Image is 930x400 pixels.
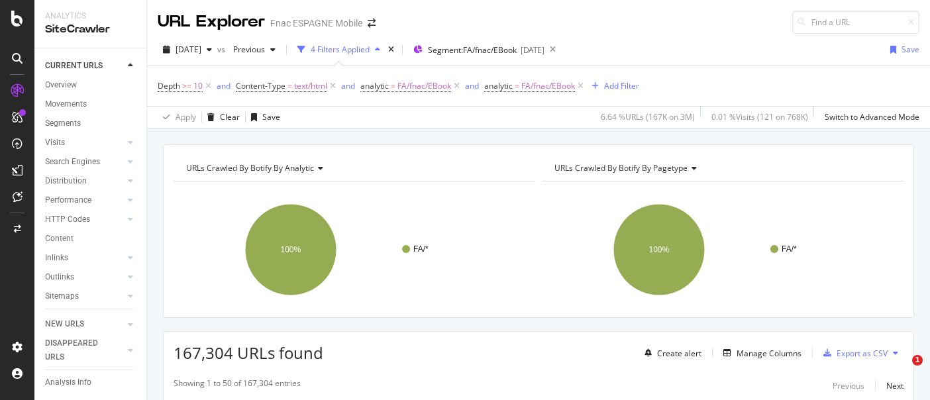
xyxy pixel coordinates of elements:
span: FA/fnac/EBook [397,77,451,95]
a: Segments [45,117,137,130]
a: Visits [45,136,124,150]
div: Save [902,44,919,55]
div: Showing 1 to 50 of 167,304 entries [174,377,301,393]
button: Segment:FA/fnac/EBook[DATE] [408,39,544,60]
button: Create alert [639,342,701,364]
iframe: Intercom live chat [885,355,917,387]
span: >= [182,80,191,91]
button: Save [246,107,280,128]
div: Fnac ESPAGNE Mobile [270,17,362,30]
div: and [217,80,231,91]
button: Save [885,39,919,60]
button: Manage Columns [718,345,801,361]
button: Export as CSV [818,342,888,364]
div: Segments [45,117,81,130]
a: Sitemaps [45,289,124,303]
span: 1 [912,355,923,366]
span: FA/fnac/EBook [521,77,575,95]
div: HTTP Codes [45,213,90,226]
span: Segment: FA/fnac/EBook [428,44,517,56]
div: 0.01 % Visits ( 121 on 768K ) [711,111,808,123]
div: arrow-right-arrow-left [368,19,376,28]
div: Analytics [45,11,136,22]
a: Performance [45,193,124,207]
span: Content-Type [236,80,285,91]
div: Clear [220,111,240,123]
div: Add Filter [604,80,639,91]
button: Previous [228,39,281,60]
div: times [386,43,397,56]
a: Movements [45,97,137,111]
a: Search Engines [45,155,124,169]
a: Analysis Info [45,375,137,389]
text: 100% [281,245,301,254]
h4: URLs Crawled By Botify By analytic [183,158,523,179]
div: and [465,80,479,91]
button: and [465,79,479,92]
a: Overview [45,78,137,92]
a: Distribution [45,174,124,188]
div: Visits [45,136,65,150]
div: 4 Filters Applied [311,44,370,55]
div: Previous [833,380,864,391]
a: Content [45,232,137,246]
button: [DATE] [158,39,217,60]
input: Find a URL [792,11,919,34]
div: NEW URLS [45,317,84,331]
div: SiteCrawler [45,22,136,37]
button: Apply [158,107,196,128]
span: URLs Crawled By Botify By pagetype [554,162,688,174]
span: vs [217,44,228,55]
div: Search Engines [45,155,100,169]
div: [DATE] [521,44,544,56]
div: Switch to Advanced Mode [825,111,919,123]
div: Manage Columns [737,348,801,359]
a: NEW URLS [45,317,124,331]
div: Sitemaps [45,289,79,303]
span: analytic [484,80,513,91]
div: DISAPPEARED URLS [45,336,112,364]
text: 100% [649,245,670,254]
h4: URLs Crawled By Botify By pagetype [552,158,892,179]
div: CURRENT URLS [45,59,103,73]
div: Export as CSV [837,348,888,359]
button: Switch to Advanced Mode [819,107,919,128]
span: analytic [360,80,389,91]
div: 6.64 % URLs ( 167K on 3M ) [601,111,695,123]
span: 10 [193,77,203,95]
div: URL Explorer [158,11,265,33]
div: Save [262,111,280,123]
button: and [341,79,355,92]
svg: A chart. [174,192,530,307]
div: Performance [45,193,91,207]
div: Overview [45,78,77,92]
svg: A chart. [542,192,898,307]
div: Content [45,232,74,246]
div: Apply [176,111,196,123]
div: Create alert [657,348,701,359]
button: and [217,79,231,92]
span: = [515,80,519,91]
a: Inlinks [45,251,124,265]
span: = [287,80,292,91]
div: Outlinks [45,270,74,284]
span: = [391,80,395,91]
a: HTTP Codes [45,213,124,226]
a: Outlinks [45,270,124,284]
button: 4 Filters Applied [292,39,386,60]
span: URLs Crawled By Botify By analytic [186,162,314,174]
button: Clear [202,107,240,128]
div: Distribution [45,174,87,188]
div: and [341,80,355,91]
button: Add Filter [586,78,639,94]
span: 167,304 URLs found [174,342,323,364]
div: Inlinks [45,251,68,265]
span: Depth [158,80,180,91]
a: CURRENT URLS [45,59,124,73]
div: Movements [45,97,87,111]
div: Analysis Info [45,375,91,389]
span: text/html [294,77,327,95]
span: 2025 Aug. 1st [176,44,201,55]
